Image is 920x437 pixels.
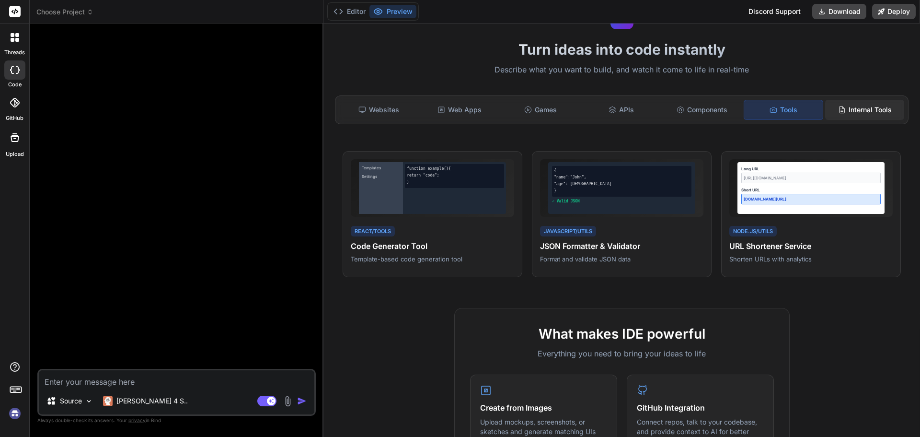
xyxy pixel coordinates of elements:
[128,417,146,423] span: privacy
[729,255,893,263] p: Shorten URLs with analytics
[6,150,24,158] label: Upload
[351,255,514,263] p: Template-based code generation tool
[369,5,416,18] button: Preview
[470,324,774,344] h2: What makes IDE powerful
[554,181,690,187] div: "age": [DEMOGRAPHIC_DATA]
[282,396,293,407] img: attachment
[329,64,914,76] p: Describe what you want to build, and watch it come to life in real-time
[407,166,502,172] div: function example() {
[60,396,82,406] p: Source
[552,199,691,204] div: ✓ Valid JSON
[103,396,113,406] img: Claude 4 Sonnet
[872,4,916,19] button: Deploy
[554,175,690,180] div: "name":"John",
[501,100,580,120] div: Games
[6,114,23,122] label: GitHub
[729,240,893,252] h4: URL Shortener Service
[407,179,502,185] div: }
[361,164,401,172] div: Templates
[554,168,690,174] div: {
[741,194,881,204] div: [DOMAIN_NAME][URL]
[812,4,866,19] button: Download
[351,226,395,237] div: React/Tools
[540,226,596,237] div: JavaScript/Utils
[7,405,23,422] img: signin
[85,397,93,405] img: Pick Models
[741,173,881,183] div: [URL][DOMAIN_NAME]
[480,402,607,413] h4: Create from Images
[540,240,703,252] h4: JSON Formatter & Validator
[729,226,777,237] div: Node.js/Utils
[351,240,514,252] h4: Code Generator Tool
[4,48,25,57] label: threads
[470,348,774,359] p: Everything you need to bring your ideas to life
[339,100,418,120] div: Websites
[36,7,93,17] span: Choose Project
[116,396,188,406] p: [PERSON_NAME] 4 S..
[330,5,369,18] button: Editor
[637,402,764,413] h4: GitHub Integration
[8,81,22,89] label: code
[825,100,904,120] div: Internal Tools
[744,100,824,120] div: Tools
[297,396,307,406] img: icon
[407,173,502,178] div: return "code";
[329,41,914,58] h1: Turn ideas into code instantly
[582,100,661,120] div: APIs
[554,188,690,194] div: }
[741,187,881,193] div: Short URL
[37,416,316,425] p: Always double-check its answers. Your in Bind
[741,166,881,172] div: Long URL
[663,100,742,120] div: Components
[420,100,499,120] div: Web Apps
[361,173,401,180] div: Settings
[743,4,806,19] div: Discord Support
[540,255,703,263] p: Format and validate JSON data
